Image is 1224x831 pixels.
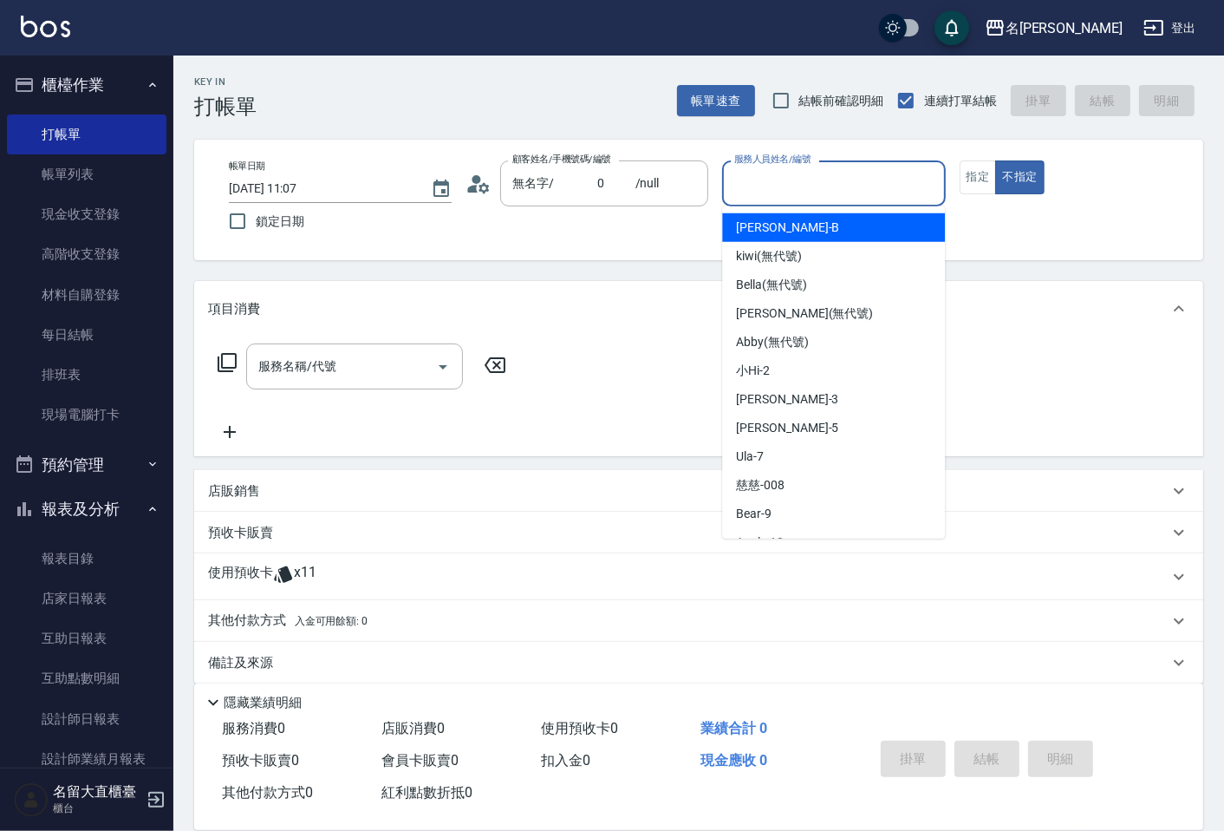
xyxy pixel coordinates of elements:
span: Angle -10 [736,533,784,552]
a: 互助點數明細 [7,658,166,698]
div: 備註及來源 [194,642,1203,684]
button: Choose date, selected date is 2025-09-08 [420,168,462,210]
button: 指定 [960,160,997,194]
span: 使用預收卡 0 [541,720,618,736]
button: 報表及分析 [7,487,166,532]
span: [PERSON_NAME] -5 [736,419,838,437]
a: 排班表 [7,355,166,395]
span: 其他付款方式 0 [222,784,313,801]
a: 每日結帳 [7,315,166,355]
p: 店販銷售 [208,482,260,501]
div: 項目消費 [194,281,1203,337]
span: 小Hi -2 [736,362,770,380]
h2: Key In [194,76,257,88]
h3: 打帳單 [194,95,257,119]
span: [PERSON_NAME] (無代號) [736,304,873,323]
div: 其他付款方式入金可用餘額: 0 [194,600,1203,642]
span: 慈慈 -008 [736,476,785,494]
span: Abby (無代號) [736,333,809,351]
span: 店販消費 0 [381,720,445,736]
button: 帳單速查 [677,85,755,117]
span: 連續打單結帳 [924,92,997,110]
span: 結帳前確認明細 [799,92,884,110]
span: x11 [294,564,316,590]
a: 互助日報表 [7,618,166,658]
button: 名[PERSON_NAME] [978,10,1130,46]
a: 現金收支登錄 [7,194,166,234]
span: 現金應收 0 [700,752,767,769]
span: Ula -7 [736,448,764,466]
a: 設計師業績月報表 [7,739,166,779]
a: 高階收支登錄 [7,234,166,274]
div: 使用預收卡x11 [194,553,1203,600]
button: 不指定 [995,160,1044,194]
a: 材料自購登錄 [7,275,166,315]
button: Open [429,353,457,381]
div: 名[PERSON_NAME] [1006,17,1123,39]
span: 鎖定日期 [256,213,304,231]
button: 登出 [1136,12,1203,44]
a: 帳單列表 [7,154,166,194]
button: 預約管理 [7,442,166,487]
img: Logo [21,16,70,37]
span: Bella (無代號) [736,276,807,294]
span: 服務消費 0 [222,720,285,736]
button: 櫃檯作業 [7,62,166,108]
a: 現場電腦打卡 [7,395,166,435]
span: 入金可用餘額: 0 [295,615,368,627]
input: YYYY/MM/DD hh:mm [229,174,413,203]
p: 櫃台 [53,801,141,816]
label: 帳單日期 [229,160,265,173]
span: 業績合計 0 [700,720,767,736]
div: 預收卡販賣 [194,512,1203,553]
p: 備註及來源 [208,654,273,672]
img: Person [14,782,49,817]
span: 預收卡販賣 0 [222,752,299,769]
span: [PERSON_NAME] -3 [736,390,838,409]
span: 會員卡販賣 0 [381,752,459,769]
span: [PERSON_NAME] -B [736,219,839,237]
button: save [934,10,969,45]
span: kiwi (無代號) [736,247,802,265]
a: 報表目錄 [7,539,166,579]
a: 店家日報表 [7,579,166,618]
p: 其他付款方式 [208,612,368,631]
a: 打帳單 [7,115,166,154]
div: 店販銷售 [194,470,1203,512]
span: 扣入金 0 [541,752,590,769]
p: 預收卡販賣 [208,524,273,542]
a: 設計師日報表 [7,699,166,739]
p: 使用預收卡 [208,564,273,590]
label: 顧客姓名/手機號碼/編號 [512,153,611,166]
p: 項目消費 [208,300,260,318]
label: 服務人員姓名/編號 [734,153,811,166]
span: Bear -9 [736,505,772,523]
span: 紅利點數折抵 0 [381,784,472,801]
p: 隱藏業績明細 [224,694,302,712]
h5: 名留大直櫃臺 [53,783,141,801]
